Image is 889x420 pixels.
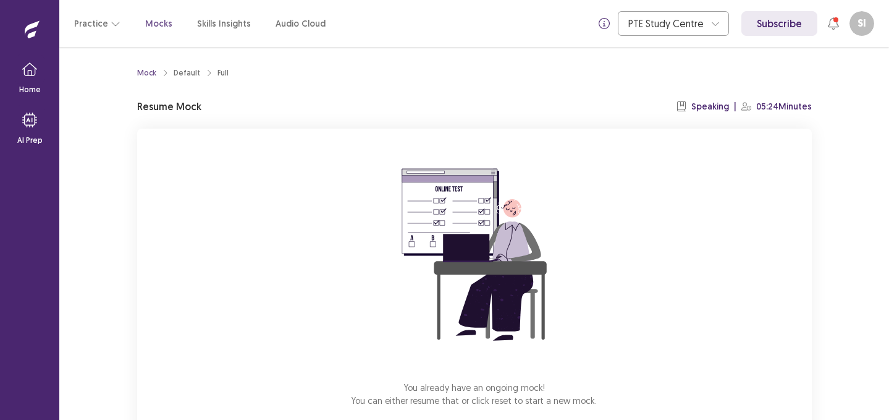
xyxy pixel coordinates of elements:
[276,17,326,30] a: Audio Cloud
[691,100,729,113] p: Speaking
[352,381,597,407] p: You already have an ongoing mock! You can either resume that or click reset to start a new mock.
[849,11,874,36] button: SI
[19,84,41,95] p: Home
[217,67,229,79] div: Full
[628,12,705,35] div: PTE Study Centre
[17,135,43,146] p: AI Prep
[137,67,229,79] nav: breadcrumb
[74,12,120,35] button: Practice
[741,11,817,36] a: Subscribe
[593,12,615,35] button: info
[197,17,251,30] a: Skills Insights
[145,17,172,30] a: Mocks
[174,67,200,79] div: Default
[137,67,156,79] a: Mock
[756,100,812,113] p: 05:24 Minutes
[734,100,736,113] p: |
[363,144,586,366] img: attend-mock
[137,99,201,114] p: Resume Mock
